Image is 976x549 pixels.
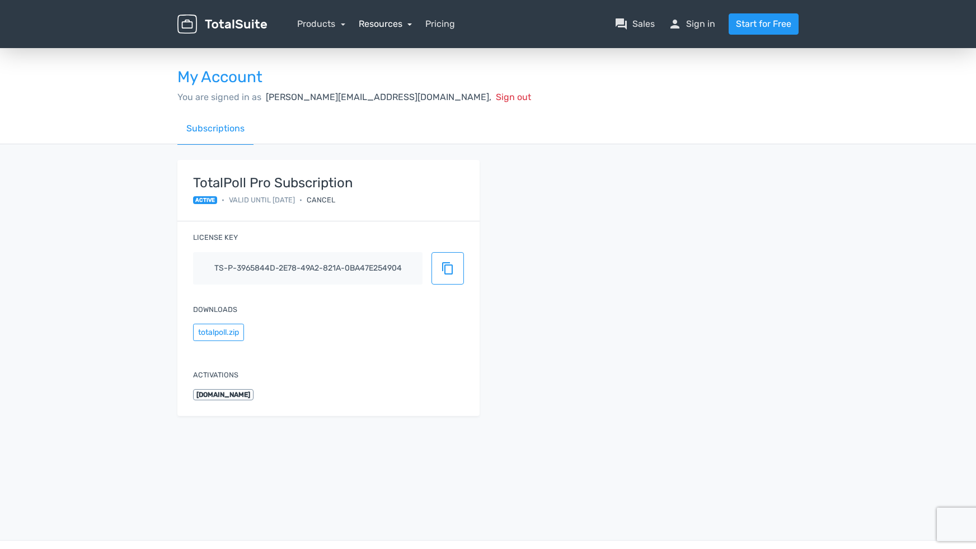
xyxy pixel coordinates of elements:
[177,113,254,145] a: Subscriptions
[266,92,491,102] span: [PERSON_NAME][EMAIL_ADDRESS][DOMAIN_NAME],
[193,370,238,380] label: Activations
[177,92,261,102] span: You are signed in as
[729,13,799,35] a: Start for Free
[222,195,224,205] span: •
[668,17,715,31] a: personSign in
[425,17,455,31] a: Pricing
[307,195,335,205] div: Cancel
[193,176,353,190] strong: TotalPoll Pro Subscription
[431,252,464,285] button: content_copy
[177,69,799,86] h3: My Account
[193,232,238,243] label: License key
[614,17,655,31] a: question_answerSales
[177,15,267,34] img: TotalSuite for WordPress
[668,17,682,31] span: person
[297,18,345,29] a: Products
[193,389,254,400] span: [DOMAIN_NAME]
[193,304,237,315] label: Downloads
[359,18,412,29] a: Resources
[496,92,531,102] span: Sign out
[193,324,244,341] button: totalpoll.zip
[299,195,302,205] span: •
[614,17,628,31] span: question_answer
[441,262,454,275] span: content_copy
[229,195,295,205] span: Valid until [DATE]
[193,196,217,204] span: active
